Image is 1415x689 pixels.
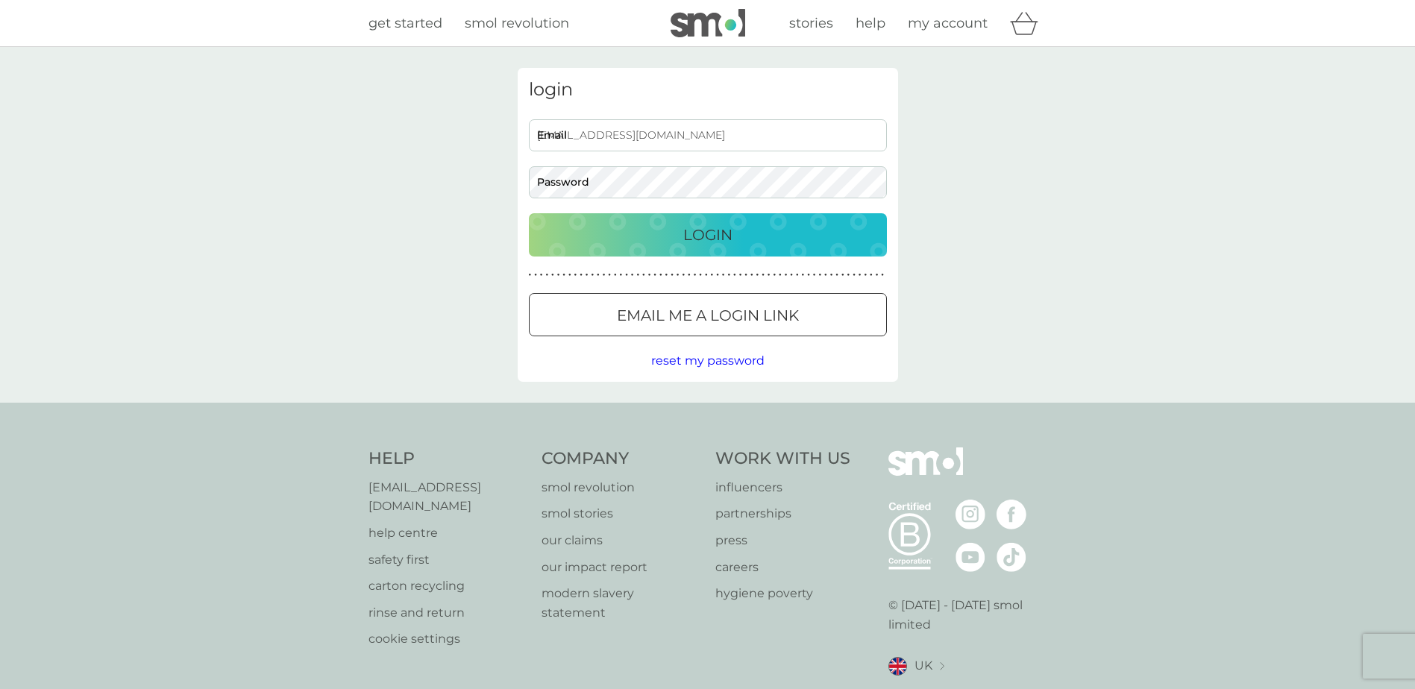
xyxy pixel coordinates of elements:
[818,271,821,279] p: ●
[722,271,725,279] p: ●
[914,656,932,676] span: UK
[542,558,700,577] a: our impact report
[368,478,527,516] a: [EMAIL_ADDRESS][DOMAIN_NAME]
[608,271,611,279] p: ●
[733,271,736,279] p: ●
[790,271,793,279] p: ●
[529,293,887,336] button: Email me a login link
[789,13,833,34] a: stories
[542,478,700,497] a: smol revolution
[557,271,560,279] p: ●
[881,271,884,279] p: ●
[888,657,907,676] img: UK flag
[529,79,887,101] h3: login
[591,271,594,279] p: ●
[830,271,833,279] p: ●
[651,351,765,371] button: reset my password
[465,13,569,34] a: smol revolution
[648,271,651,279] p: ●
[856,13,885,34] a: help
[956,500,985,529] img: visit the smol Instagram page
[568,271,571,279] p: ●
[465,15,569,31] span: smol revolution
[997,542,1026,572] img: visit the smol Tiktok page
[727,271,730,279] p: ●
[574,271,577,279] p: ●
[768,271,771,279] p: ●
[864,271,867,279] p: ●
[542,584,700,622] a: modern slavery statement
[368,550,527,570] p: safety first
[715,478,850,497] a: influencers
[671,9,745,37] img: smol
[694,271,697,279] p: ●
[824,271,827,279] p: ●
[888,447,963,498] img: smol
[908,15,988,31] span: my account
[835,271,838,279] p: ●
[715,531,850,550] a: press
[651,353,765,368] span: reset my password
[876,271,879,279] p: ●
[807,271,810,279] p: ●
[940,662,944,670] img: select a new location
[750,271,753,279] p: ●
[715,504,850,523] a: partnerships
[665,271,668,279] p: ●
[545,271,548,279] p: ●
[705,271,708,279] p: ●
[653,271,656,279] p: ●
[715,558,850,577] a: careers
[597,271,600,279] p: ●
[789,15,833,31] span: stories
[534,271,537,279] p: ●
[683,223,732,247] p: Login
[853,271,856,279] p: ●
[368,576,527,596] a: carton recycling
[542,531,700,550] a: our claims
[779,271,782,279] p: ●
[642,271,645,279] p: ●
[888,596,1047,634] p: © [DATE] - [DATE] smol limited
[368,603,527,623] p: rinse and return
[682,271,685,279] p: ●
[711,271,714,279] p: ●
[739,271,742,279] p: ●
[762,271,765,279] p: ●
[625,271,628,279] p: ●
[716,271,719,279] p: ●
[715,447,850,471] h4: Work With Us
[540,271,543,279] p: ●
[551,271,554,279] p: ●
[997,500,1026,529] img: visit the smol Facebook page
[1010,8,1047,38] div: basket
[813,271,816,279] p: ●
[856,15,885,31] span: help
[631,271,634,279] p: ●
[614,271,617,279] p: ●
[636,271,639,279] p: ●
[368,523,527,543] p: help centre
[562,271,565,279] p: ●
[677,271,680,279] p: ●
[756,271,759,279] p: ●
[529,271,532,279] p: ●
[368,447,527,471] h4: Help
[744,271,747,279] p: ●
[908,13,988,34] a: my account
[699,271,702,279] p: ●
[859,271,862,279] p: ●
[847,271,850,279] p: ●
[620,271,623,279] p: ●
[659,271,662,279] p: ●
